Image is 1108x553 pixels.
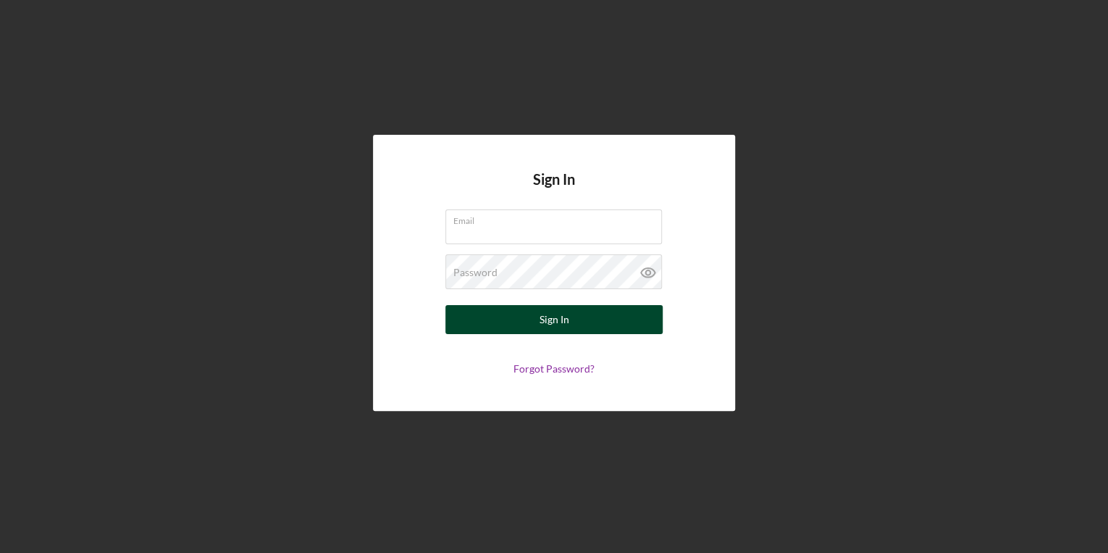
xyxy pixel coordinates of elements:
h4: Sign In [533,171,575,209]
a: Forgot Password? [513,362,595,375]
div: Sign In [540,305,569,334]
button: Sign In [445,305,663,334]
label: Email [453,210,662,226]
label: Password [453,267,498,278]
